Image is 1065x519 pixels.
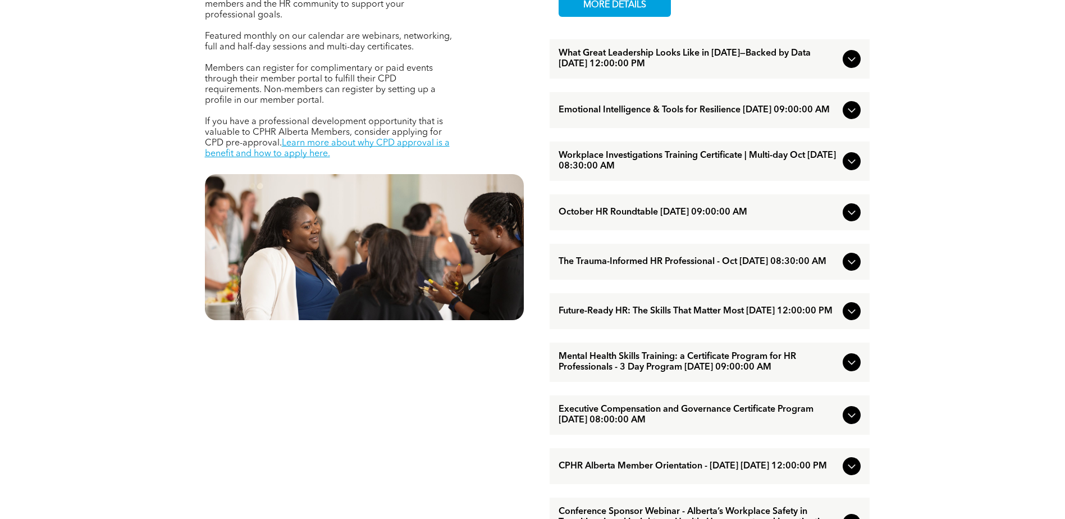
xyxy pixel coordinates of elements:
span: What Great Leadership Looks Like in [DATE]—Backed by Data [DATE] 12:00:00 PM [559,48,838,70]
span: Emotional Intelligence & Tools for Resilience [DATE] 09:00:00 AM [559,105,838,116]
span: Future-Ready HR: The Skills That Matter Most [DATE] 12:00:00 PM [559,306,838,317]
span: If you have a professional development opportunity that is valuable to CPHR Alberta Members, cons... [205,117,443,148]
span: Mental Health Skills Training: a Certificate Program for HR Professionals - 3 Day Program [DATE] ... [559,352,838,373]
span: CPHR Alberta Member Orientation - [DATE] [DATE] 12:00:00 PM [559,461,838,472]
span: The Trauma-Informed HR Professional - Oct [DATE] 08:30:00 AM [559,257,838,267]
a: Learn more about why CPD approval is a benefit and how to apply here. [205,139,450,158]
span: Members can register for complimentary or paid events through their member portal to fulfill thei... [205,64,436,105]
span: Executive Compensation and Governance Certificate Program [DATE] 08:00:00 AM [559,404,838,426]
span: October HR Roundtable [DATE] 09:00:00 AM [559,207,838,218]
span: Featured monthly on our calendar are webinars, networking, full and half-day sessions and multi-d... [205,32,452,52]
span: Workplace Investigations Training Certificate | Multi-day Oct [DATE] 08:30:00 AM [559,151,838,172]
